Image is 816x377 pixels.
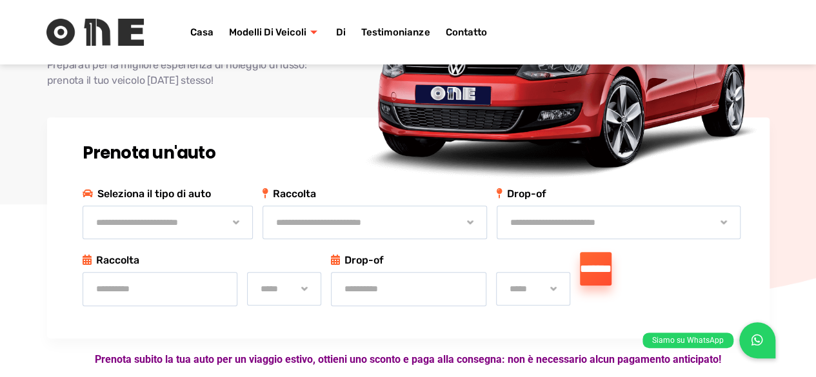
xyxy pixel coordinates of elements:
[445,26,486,38] font: Contatto
[353,6,437,58] a: Testimonianze
[739,322,775,358] a: Siamo su WhatsApp
[652,336,724,345] font: Siamo su WhatsApp
[437,6,494,58] a: Contatto
[183,6,221,58] a: Casa
[46,19,144,46] img: Logo Rent One senza testo
[221,6,328,58] a: Modelli di veicoli
[97,188,211,200] font: Seleziona il tipo di auto
[95,353,721,365] font: Prenota subito la tua auto per un viaggio estivo, ottieni uno sconto e paga alla consegna: non è ...
[190,26,214,38] font: Casa
[47,59,307,71] font: Preparati per la migliore esperienza di noleggio di lusso:
[47,74,214,86] font: prenota il tuo veicolo [DATE] stesso!
[344,254,384,266] font: Drop-of
[328,6,353,58] a: Di
[96,254,139,266] font: Raccolta
[229,26,306,38] font: Modelli di veicoli
[83,141,215,164] font: Prenota un'auto
[336,26,346,38] font: Di
[361,26,430,38] font: Testimonianze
